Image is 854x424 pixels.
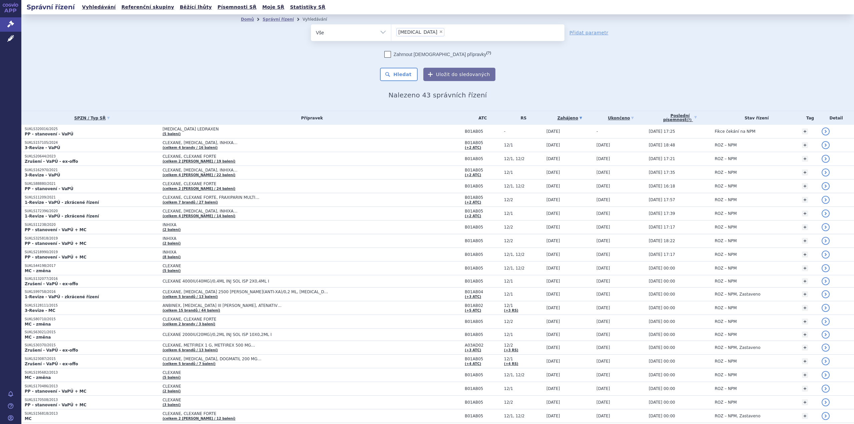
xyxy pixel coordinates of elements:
a: (+2 ATC) [465,200,481,204]
span: [DATE] 00:00 [649,306,675,310]
a: + [802,358,808,364]
a: (+4 ATC) [465,362,481,366]
span: 12/1, 12/2 [504,414,543,418]
span: CLEXANE, CLEXANE FORTE [162,411,329,416]
span: [DATE] 18:22 [649,239,675,243]
span: 12/1 [504,357,543,361]
a: detail [822,344,830,352]
a: + [802,372,808,378]
strong: Zrušení - VaPÚ - ex-offo [25,159,78,164]
span: CLEXANE 2000IU(20MG)/0,2ML INJ SOL ISP 10X0,2ML I [162,332,329,337]
span: [MEDICAL_DATA] LEDRAXEN [162,127,329,131]
span: [DATE] [546,414,560,418]
span: CLEXANE [162,384,329,389]
span: [DATE] [546,332,560,337]
a: (+5 ATC) [465,309,481,312]
a: + [802,305,808,311]
p: SUKLS157105/2024 [25,140,159,145]
strong: 3-Revize - MC [25,308,55,313]
a: (celkem 4 brandy / 16 balení) [162,146,218,149]
span: [DATE] 17:57 [649,197,675,202]
p: SUKLS30370/2015 [25,343,159,348]
span: [DATE] 00:00 [649,332,675,337]
a: (+2 ATC) [465,146,481,149]
span: 12/1, 12/2 [504,156,543,161]
a: detail [822,182,830,190]
span: CLEXANE, CLEXANE FORTE, FRAXIPARIN MULTI… [162,195,329,200]
span: [DATE] [596,359,610,364]
span: - [596,129,598,134]
span: [DATE] [596,197,610,202]
strong: PP - stanovení - VaPÚ + MC [25,241,86,246]
a: (celkem 2 [PERSON_NAME] / 24 balení) [162,187,235,190]
span: [DATE] 00:00 [649,359,675,364]
strong: Zrušení - VaPÚ - ex-offo [25,282,78,286]
th: Přípravek [159,111,461,125]
span: B01AB05 [465,319,501,324]
span: B01AB05 [465,266,501,271]
span: 12/2 [504,225,543,230]
a: (2 balení) [162,228,180,232]
span: [DATE] [596,239,610,243]
span: B01AB05 [465,357,501,361]
span: [DATE] [596,225,610,230]
span: ROZ – NPM [715,239,737,243]
span: CLEXANE, CLEXANE FORTE [162,317,329,322]
a: Písemnosti SŘ [216,3,259,12]
a: (+3 RS) [504,309,518,312]
span: CLEXANE, [MEDICAL_DATA], INHIXA… [162,140,329,145]
span: INHIXA [162,236,329,241]
span: [DATE] [546,319,560,324]
th: Tag [799,111,818,125]
p: SUKLS11238/2020 [25,223,159,227]
a: Domů [241,17,254,22]
span: B01AB05 [465,279,501,284]
a: detail [822,398,830,406]
span: 12/1 [504,211,543,216]
span: CLEXANE, [MEDICAL_DATA] 2500 [PERSON_NAME](ANTI-XA)/0,2 ML, [MEDICAL_DATA] 5000 [PERSON_NAME](ANT... [162,290,329,294]
span: [DATE] [546,197,560,202]
span: CLEXANE, METFIREX 1 G, METFIREX 500 MG… [162,343,329,348]
span: ROZ – NPM [715,197,737,202]
a: (+2 ATC) [465,214,481,218]
span: [DATE] [546,239,560,243]
span: 12/1, 12/2 [504,266,543,271]
span: B01AB05 [465,252,501,257]
p: SUKLS156818/2013 [25,411,159,416]
a: (+3 RS) [504,348,518,352]
span: [DATE] [596,400,610,405]
span: 12/1 [504,292,543,297]
span: ANBINEX, [MEDICAL_DATA] III [PERSON_NAME], ATENATIV… [162,303,329,308]
span: [DATE] [596,266,610,271]
span: ROZ – NPM [715,359,737,364]
th: ATC [461,111,501,125]
span: [DATE] [596,252,610,257]
span: [DATE] [546,143,560,147]
strong: PP - stanovení - VaPÚ + MC [25,389,86,394]
span: Nalezeno 43 správních řízení [388,91,487,99]
p: SUKLS23087/2015 [25,357,159,361]
span: ROZ – NPM [715,279,737,284]
a: Vyhledávání [80,3,118,12]
span: [DATE] 17:17 [649,252,675,257]
a: detail [822,155,830,163]
p: SUKLS63021/2015 [25,330,159,335]
a: detail [822,412,830,420]
a: Zahájeno [546,113,593,123]
span: [DATE] [546,345,560,350]
a: + [802,278,808,284]
span: [DATE] 17:25 [649,129,675,134]
span: 12/2 [504,343,543,348]
span: ROZ – NPM [715,170,737,175]
a: Přidat parametr [569,29,608,36]
span: [DATE] [596,292,610,297]
span: [DATE] 17:17 [649,225,675,230]
a: detail [822,290,830,298]
a: Statistiky SŘ [288,3,327,12]
span: CLEXANE [162,398,329,402]
span: [DATE] 00:00 [649,386,675,391]
a: + [802,265,808,271]
a: detail [822,127,830,135]
span: [DATE] [596,306,610,310]
span: 12/1 [504,170,543,175]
